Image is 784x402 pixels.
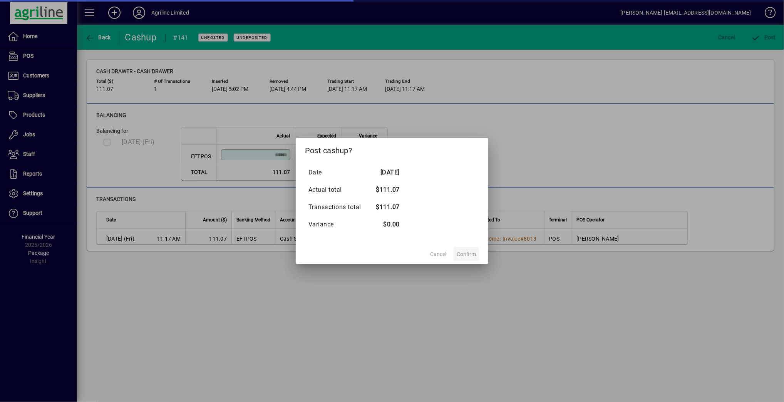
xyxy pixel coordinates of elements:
[369,181,400,198] td: $111.07
[308,198,369,216] td: Transactions total
[296,138,488,160] h2: Post cashup?
[369,164,400,181] td: [DATE]
[308,164,369,181] td: Date
[308,181,369,198] td: Actual total
[369,216,400,233] td: $0.00
[308,216,369,233] td: Variance
[369,198,400,216] td: $111.07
